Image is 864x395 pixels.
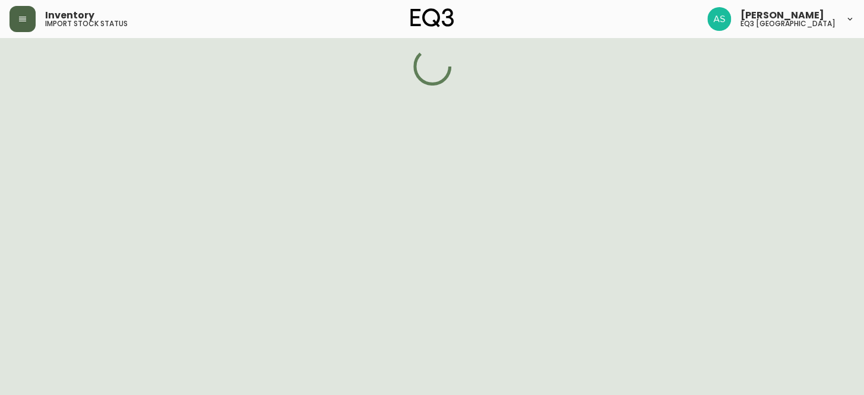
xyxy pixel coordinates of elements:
[45,11,94,20] span: Inventory
[740,11,824,20] span: [PERSON_NAME]
[740,20,835,27] h5: eq3 [GEOGRAPHIC_DATA]
[707,7,731,31] img: 9a695023d1d845d0ad25ddb93357a160
[410,8,454,27] img: logo
[45,20,128,27] h5: import stock status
